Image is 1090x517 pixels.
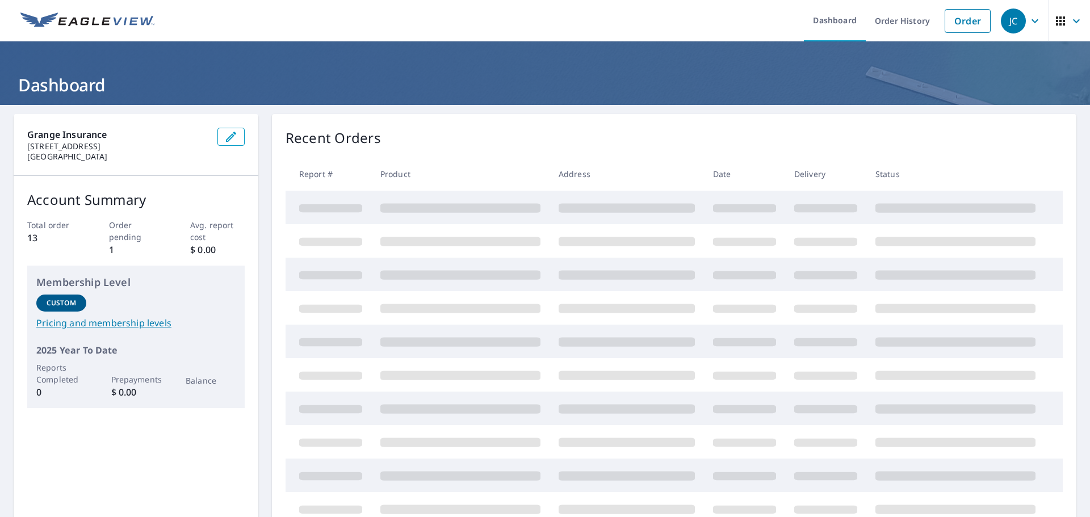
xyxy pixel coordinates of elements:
p: Prepayments [111,373,161,385]
p: Reports Completed [36,362,86,385]
h1: Dashboard [14,73,1076,96]
p: 1 [109,243,163,257]
p: $ 0.00 [111,385,161,399]
p: [STREET_ADDRESS] [27,141,208,152]
p: 0 [36,385,86,399]
p: Account Summary [27,190,245,210]
p: 2025 Year To Date [36,343,236,357]
p: Custom [47,298,76,308]
p: [GEOGRAPHIC_DATA] [27,152,208,162]
p: Membership Level [36,275,236,290]
a: Order [945,9,991,33]
p: Total order [27,219,82,231]
a: Pricing and membership levels [36,316,236,330]
p: 13 [27,231,82,245]
th: Product [371,157,550,191]
p: $ 0.00 [190,243,245,257]
th: Report # [286,157,371,191]
th: Address [550,157,704,191]
th: Delivery [785,157,866,191]
div: JC [1001,9,1026,33]
img: EV Logo [20,12,154,30]
p: Order pending [109,219,163,243]
th: Date [704,157,785,191]
p: Recent Orders [286,128,381,148]
p: Avg. report cost [190,219,245,243]
th: Status [866,157,1045,191]
p: Balance [186,375,236,386]
p: Grange Insurance [27,128,208,141]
